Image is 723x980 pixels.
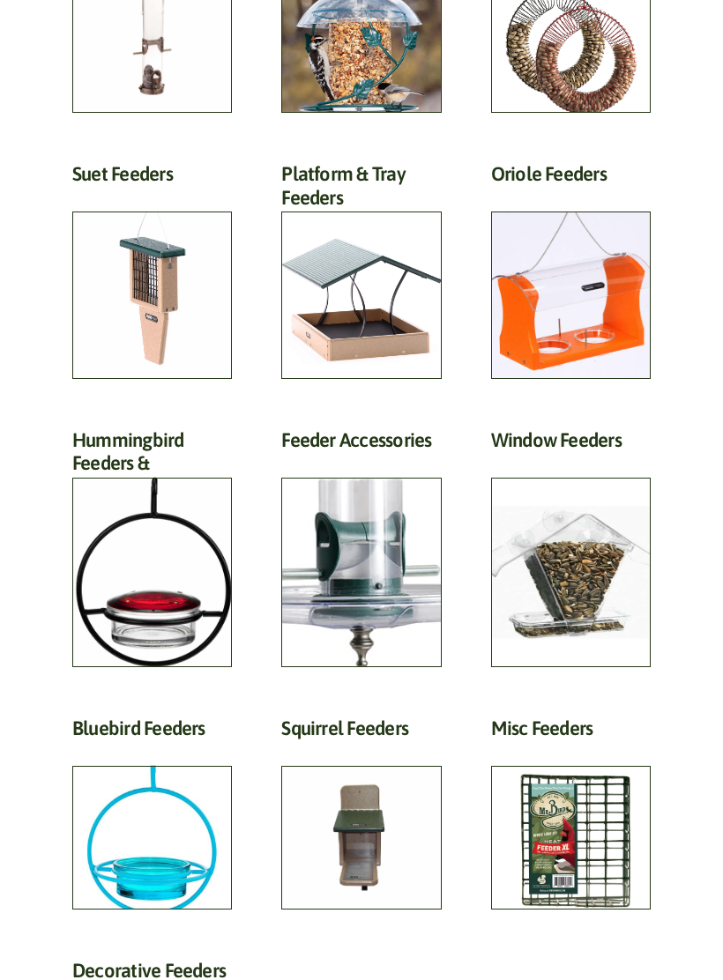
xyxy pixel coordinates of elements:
[281,716,441,909] a: Visit product category Squirrel Feeders
[281,428,441,668] a: Visit product category Feeder Accessories
[281,162,441,378] a: Visit product category Platform & Tray Feeders
[491,162,651,378] a: Visit product category Oriole Feeders
[491,716,651,909] a: Visit product category Misc Feeders
[491,162,651,195] h2: Oriole Feeders
[491,428,651,461] h2: Window Feeders
[281,162,441,219] h2: Platform & Tray Feeders
[72,716,232,749] h2: Bluebird Feeders
[72,428,232,508] h2: Hummingbird Feeders & Accessories
[72,162,232,378] a: Visit product category Suet Feeders
[491,428,651,668] a: Visit product category Window Feeders
[72,162,232,195] h2: Suet Feeders
[491,716,651,749] h2: Misc Feeders
[281,428,441,461] h2: Feeder Accessories
[72,428,232,668] a: Visit product category Hummingbird Feeders & Accessories
[72,716,232,909] a: Visit product category Bluebird Feeders
[281,716,441,749] h2: Squirrel Feeders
